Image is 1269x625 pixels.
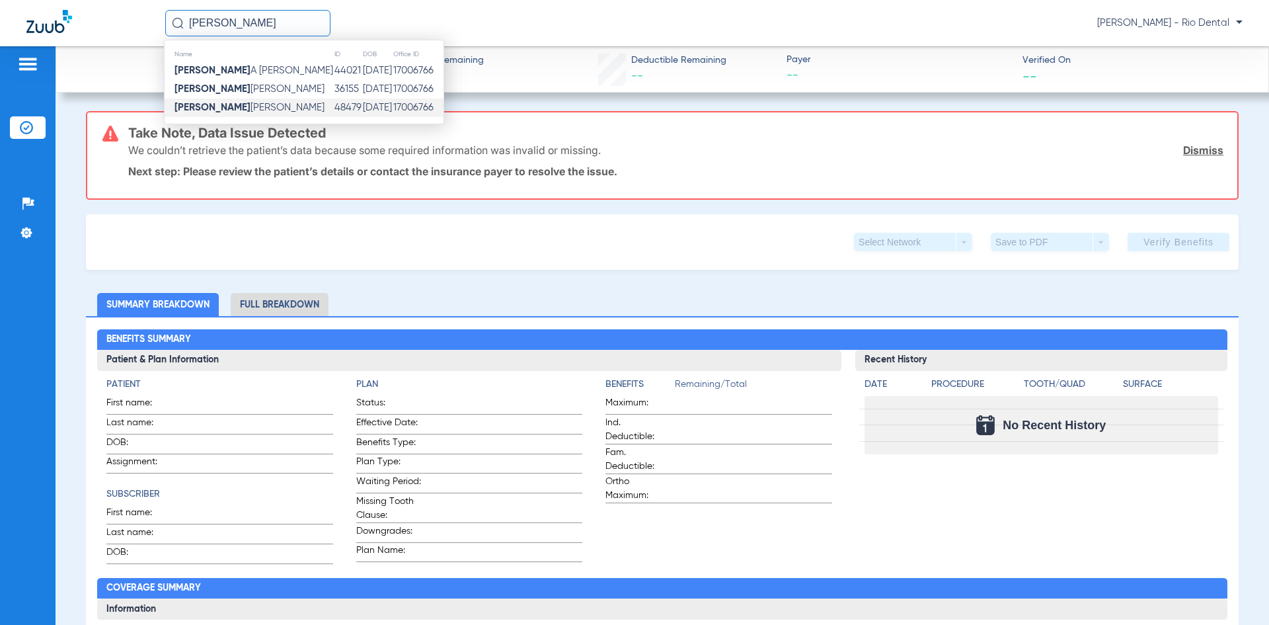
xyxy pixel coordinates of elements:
[931,378,1019,392] h4: Procedure
[172,17,184,29] img: Search Icon
[106,436,171,454] span: DOB:
[102,126,118,142] img: error-icon
[356,416,421,434] span: Effective Date:
[787,53,1011,67] span: Payer
[362,80,393,99] td: [DATE]
[106,526,171,544] span: Last name:
[334,47,362,62] th: ID
[605,378,675,392] h4: Benefits
[128,144,601,157] p: We couldn’t retrieve the patient’s data because some required information was invalid or missing.
[931,378,1019,396] app-breakdown-title: Procedure
[1097,17,1243,30] span: [PERSON_NAME] - Rio Dental
[675,378,831,396] span: Remaining/Total
[106,506,171,524] span: First name:
[787,67,1011,84] span: --
[128,126,1223,140] h3: Take Note, Data Issue Detected
[356,378,582,392] h4: Plan
[356,455,421,473] span: Plan Type:
[605,416,670,444] span: Ind. Deductible:
[231,293,328,316] li: Full Breakdown
[605,446,670,474] span: Fam. Deductible:
[106,416,171,434] span: Last name:
[631,54,726,67] span: Deductible Remaining
[106,487,332,501] h4: Subscriber
[17,56,38,72] img: hamburger-icon
[865,378,920,392] h4: Date
[165,10,330,36] input: Search for patients
[362,99,393,117] td: [DATE]
[1024,378,1118,392] h4: Tooth/Quad
[1123,378,1217,396] app-breakdown-title: Surface
[605,475,670,503] span: Ortho Maximum:
[97,293,219,316] li: Summary Breakdown
[1022,69,1037,83] span: --
[165,47,334,62] th: Name
[174,103,325,112] span: [PERSON_NAME]
[393,80,443,99] td: 17006766
[1123,378,1217,392] h4: Surface
[174,103,250,112] strong: [PERSON_NAME]
[1022,54,1247,67] span: Verified On
[855,350,1227,371] h3: Recent History
[393,47,443,62] th: Office ID
[393,62,443,80] td: 17006766
[106,546,171,563] span: DOB:
[1003,419,1106,432] span: No Recent History
[605,378,675,396] app-breakdown-title: Benefits
[356,524,421,542] span: Downgrades:
[97,599,1227,620] h3: Information
[26,10,72,33] img: Zuub Logo
[128,165,1223,178] p: Next step: Please review the patient’s details or contact the insurance payer to resolve the issue.
[356,436,421,454] span: Benefits Type:
[97,329,1227,351] h2: Benefits Summary
[174,84,250,94] strong: [PERSON_NAME]
[362,62,393,80] td: [DATE]
[1183,144,1223,157] a: Dismiss
[605,396,670,414] span: Maximum:
[356,475,421,493] span: Waiting Period:
[334,99,362,117] td: 48479
[334,62,362,80] td: 44021
[865,378,920,396] app-breakdown-title: Date
[356,544,421,562] span: Plan Name:
[631,70,643,82] span: --
[97,578,1227,599] h2: Coverage Summary
[393,99,443,117] td: 17006766
[334,80,362,99] td: 36155
[362,47,393,62] th: DOB
[174,65,333,75] span: A [PERSON_NAME]
[106,396,171,414] span: First name:
[97,350,841,371] h3: Patient & Plan Information
[106,455,171,473] span: Assignment:
[1024,378,1118,396] app-breakdown-title: Tooth/Quad
[356,396,421,414] span: Status:
[174,65,250,75] strong: [PERSON_NAME]
[106,378,332,392] h4: Patient
[976,415,995,435] img: Calendar
[174,84,325,94] span: [PERSON_NAME]
[356,495,421,522] span: Missing Tooth Clause:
